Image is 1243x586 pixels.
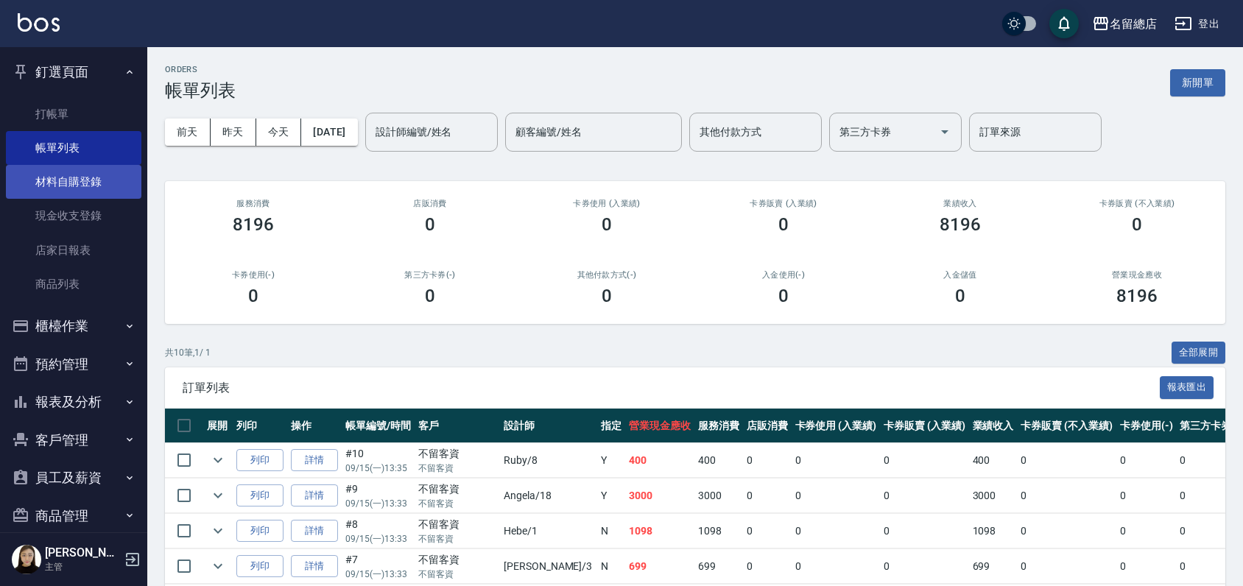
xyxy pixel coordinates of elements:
[1116,479,1177,513] td: 0
[625,409,694,443] th: 營業現金應收
[418,446,496,462] div: 不留客資
[597,443,625,478] td: Y
[792,409,881,443] th: 卡券使用 (入業績)
[291,520,338,543] a: 詳情
[6,199,141,233] a: 現金收支登錄
[792,443,881,478] td: 0
[418,497,496,510] p: 不留客資
[778,286,789,306] h3: 0
[743,549,792,584] td: 0
[165,80,236,101] h3: 帳單列表
[342,409,415,443] th: 帳單編號/時間
[880,514,969,548] td: 0
[597,479,625,513] td: Y
[1049,9,1079,38] button: save
[500,514,597,548] td: Hebe /1
[1116,514,1177,548] td: 0
[415,409,500,443] th: 客戶
[6,53,141,91] button: 釘選頁面
[625,549,694,584] td: 699
[6,307,141,345] button: 櫃檯作業
[211,119,256,146] button: 昨天
[1172,342,1226,364] button: 全部展開
[1110,15,1157,33] div: 名留總店
[425,214,435,235] h3: 0
[597,409,625,443] th: 指定
[969,409,1018,443] th: 業績收入
[1170,75,1225,89] a: 新開單
[880,443,969,478] td: 0
[969,479,1018,513] td: 3000
[713,270,854,280] h2: 入金使用(-)
[6,459,141,497] button: 員工及薪資
[207,449,229,471] button: expand row
[597,549,625,584] td: N
[6,131,141,165] a: 帳單列表
[291,484,338,507] a: 詳情
[359,270,501,280] h2: 第三方卡券(-)
[418,532,496,546] p: 不留客資
[207,555,229,577] button: expand row
[743,443,792,478] td: 0
[500,409,597,443] th: 設計師
[625,479,694,513] td: 3000
[713,199,854,208] h2: 卡券販賣 (入業績)
[207,484,229,506] button: expand row
[694,409,743,443] th: 服務消費
[602,214,612,235] h3: 0
[165,65,236,74] h2: ORDERS
[183,199,324,208] h3: 服務消費
[342,549,415,584] td: #7
[207,520,229,542] button: expand row
[165,119,211,146] button: 前天
[940,214,981,235] h3: 8196
[6,97,141,131] a: 打帳單
[6,345,141,384] button: 預約管理
[236,555,284,578] button: 列印
[1169,10,1225,38] button: 登出
[778,214,789,235] h3: 0
[203,409,233,443] th: 展開
[6,497,141,535] button: 商品管理
[425,286,435,306] h3: 0
[536,270,677,280] h2: 其他付款方式(-)
[345,497,411,510] p: 09/15 (一) 13:33
[418,517,496,532] div: 不留客資
[236,520,284,543] button: 列印
[18,13,60,32] img: Logo
[1066,199,1208,208] h2: 卡券販賣 (不入業績)
[342,514,415,548] td: #8
[1116,549,1177,584] td: 0
[6,165,141,199] a: 材料自購登錄
[880,479,969,513] td: 0
[45,560,120,573] p: 主管
[291,555,338,578] a: 詳情
[183,381,1160,395] span: 訂單列表
[933,120,957,144] button: Open
[500,443,597,478] td: Ruby /8
[536,199,677,208] h2: 卡券使用 (入業績)
[694,549,743,584] td: 699
[969,514,1018,548] td: 1098
[345,462,411,475] p: 09/15 (一) 13:35
[256,119,302,146] button: 今天
[183,270,324,280] h2: 卡券使用(-)
[12,545,41,574] img: Person
[500,549,597,584] td: [PERSON_NAME] /3
[301,119,357,146] button: [DATE]
[1017,409,1116,443] th: 卡券販賣 (不入業績)
[236,449,284,472] button: 列印
[743,409,792,443] th: 店販消費
[291,449,338,472] a: 詳情
[1160,380,1214,394] a: 報表匯出
[6,421,141,459] button: 客戶管理
[418,462,496,475] p: 不留客資
[625,514,694,548] td: 1098
[342,479,415,513] td: #9
[1086,9,1163,39] button: 名留總店
[1017,479,1116,513] td: 0
[345,568,411,581] p: 09/15 (一) 13:33
[6,267,141,301] a: 商品列表
[1017,514,1116,548] td: 0
[287,409,342,443] th: 操作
